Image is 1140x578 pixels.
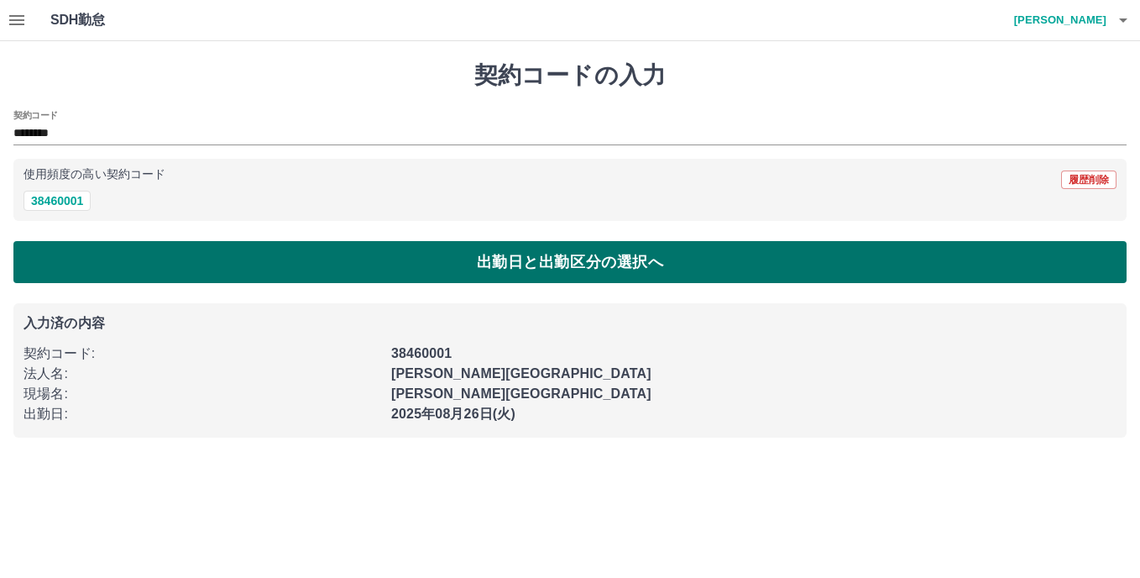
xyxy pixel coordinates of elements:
b: [PERSON_NAME][GEOGRAPHIC_DATA] [391,366,651,381]
p: 使用頻度の高い契約コード [24,169,165,181]
p: 出勤日 : [24,404,381,424]
b: 2025年08月26日(火) [391,407,515,421]
p: 契約コード : [24,344,381,364]
b: [PERSON_NAME][GEOGRAPHIC_DATA] [391,386,651,401]
p: 入力済の内容 [24,317,1116,330]
h1: 契約コードの入力 [13,61,1127,90]
button: 出勤日と出勤区分の選択へ [13,241,1127,283]
button: 38460001 [24,191,91,211]
b: 38460001 [391,346,452,360]
p: 現場名 : [24,384,381,404]
p: 法人名 : [24,364,381,384]
button: 履歴削除 [1061,171,1116,189]
h2: 契約コード [13,108,58,122]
